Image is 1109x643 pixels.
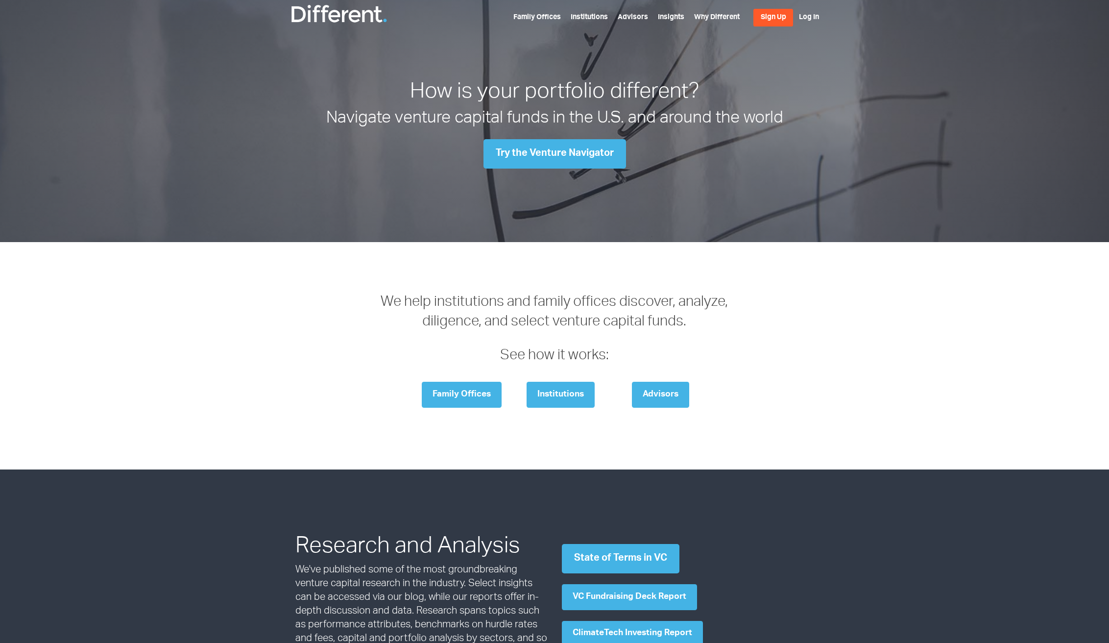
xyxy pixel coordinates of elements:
a: Log In [799,14,819,21]
a: Institutions [527,382,595,408]
a: Family Offices [422,382,502,408]
a: Family Offices [513,14,561,21]
h2: Navigate venture capital funds in the U.S. and around the world [288,108,821,131]
h3: We help institutions and family offices discover, analyze, diligence, and select venture capital ... [379,293,730,367]
a: State of Terms in VC [562,544,679,573]
a: Advisors [618,14,648,21]
a: Sign Up [753,9,793,26]
p: See how it works: [379,346,730,366]
a: Advisors [632,382,689,408]
img: Different Funds [290,4,388,24]
h2: Research and Analysis [295,532,547,564]
a: Institutions [571,14,608,21]
h1: How is your portfolio different? [288,78,821,108]
a: VC Fundraising Deck Report [562,584,697,610]
a: Why Different [694,14,740,21]
a: Insights [658,14,684,21]
a: Try the Venture Navigator [483,139,626,169]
